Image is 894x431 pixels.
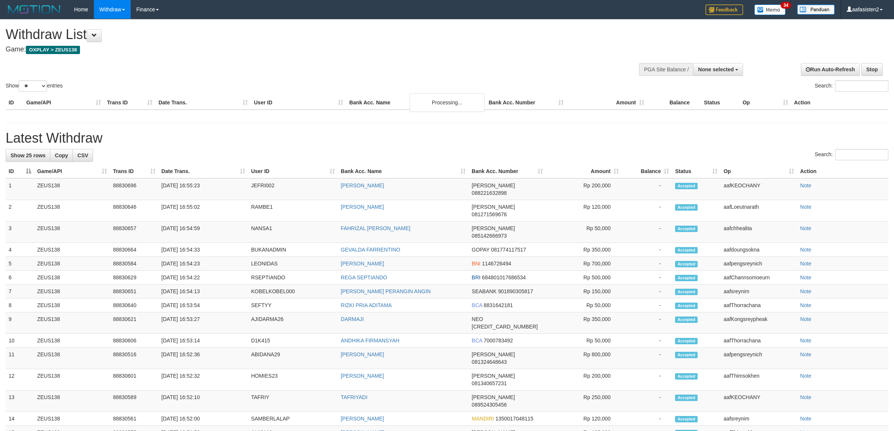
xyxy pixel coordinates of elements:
td: 88830696 [110,178,158,200]
a: Stop [861,63,883,76]
span: [PERSON_NAME] [472,182,515,188]
span: Copy 684801017686534 to clipboard [482,274,526,280]
a: Run Auto-Refresh [801,63,860,76]
td: ZEUS138 [34,178,110,200]
span: Copy 085142666973 to clipboard [472,233,507,239]
td: Rp 200,000 [546,178,622,200]
td: Rp 50,000 [546,334,622,348]
th: ID [6,96,23,110]
td: 6 [6,271,34,285]
span: Accepted [675,261,698,267]
a: [PERSON_NAME] PERANGIN ANGIN [341,288,431,294]
td: ZEUS138 [34,257,110,271]
td: LEONIDAS [248,257,338,271]
span: Copy 5859459291049533 to clipboard [472,324,538,330]
td: [DATE] 16:53:14 [158,334,248,348]
td: 10 [6,334,34,348]
td: 88830657 [110,222,158,243]
td: [DATE] 16:53:27 [158,312,248,334]
td: - [622,243,672,257]
td: 88830606 [110,334,158,348]
td: - [622,271,672,285]
span: CSV [77,152,88,158]
td: BUKANADMIN [248,243,338,257]
td: - [622,348,672,369]
td: aafKongsreypheak [721,312,797,334]
td: Rp 200,000 [546,369,622,390]
td: Rp 120,000 [546,200,622,222]
td: 88830664 [110,243,158,257]
a: Note [800,338,811,344]
td: ZEUS138 [34,369,110,390]
td: aafThorrachana [721,334,797,348]
a: [PERSON_NAME] [341,182,384,188]
span: Accepted [675,416,698,422]
td: Rp 50,000 [546,222,622,243]
th: Trans ID [104,96,155,110]
td: ZEUS138 [34,312,110,334]
td: Rp 700,000 [546,257,622,271]
td: JEFRI002 [248,178,338,200]
td: - [622,178,672,200]
td: aafsreynim [721,285,797,298]
th: Balance: activate to sort column ascending [622,164,672,178]
th: ID: activate to sort column descending [6,164,34,178]
label: Show entries [6,80,63,92]
span: [PERSON_NAME] [472,204,515,210]
input: Search: [835,80,888,92]
td: 2 [6,200,34,222]
td: [DATE] 16:52:32 [158,369,248,390]
a: Note [800,373,811,379]
th: User ID [251,96,346,110]
td: 11 [6,348,34,369]
td: 88830584 [110,257,158,271]
td: [DATE] 16:54:33 [158,243,248,257]
span: Copy 081324648643 to clipboard [472,359,507,365]
td: ABIDANA29 [248,348,338,369]
td: 4 [6,243,34,257]
td: [DATE] 16:52:36 [158,348,248,369]
label: Search: [815,149,888,160]
label: Search: [815,80,888,92]
a: GEVALDA FARRENTINO [341,247,400,253]
td: 3 [6,222,34,243]
td: - [622,222,672,243]
span: Accepted [675,289,698,295]
td: - [622,390,672,412]
td: aafpengsreynich [721,348,797,369]
td: Rp 500,000 [546,271,622,285]
td: ZEUS138 [34,348,110,369]
a: FAHRIZAL [PERSON_NAME] [341,225,410,231]
img: MOTION_logo.png [6,4,63,15]
td: 88830629 [110,271,158,285]
td: AJIDARMA26 [248,312,338,334]
span: Copy 1350017048115 to clipboard [495,416,533,422]
td: ZEUS138 [34,285,110,298]
td: Rp 150,000 [546,285,622,298]
a: Copy [50,149,73,162]
th: Status: activate to sort column ascending [672,164,721,178]
span: Accepted [675,395,698,401]
a: [PERSON_NAME] [341,351,384,357]
th: Amount [567,96,647,110]
span: BNI [472,261,480,267]
td: ZEUS138 [34,200,110,222]
a: DARMAJI [341,316,364,322]
td: aafKEOCHANY [721,178,797,200]
span: GOPAY [472,247,489,253]
th: Date Trans.: activate to sort column ascending [158,164,248,178]
span: SEABANK [472,288,496,294]
td: [DATE] 16:53:54 [158,298,248,312]
h4: Game: [6,46,588,53]
span: [PERSON_NAME] [472,394,515,400]
input: Search: [835,149,888,160]
span: [PERSON_NAME] [472,225,515,231]
a: CSV [72,149,93,162]
span: Accepted [675,183,698,189]
span: OXPLAY > ZEUS138 [26,46,80,54]
td: aafpengsreynich [721,257,797,271]
td: ZEUS138 [34,298,110,312]
button: None selected [693,63,743,76]
td: RSEPTIANDO [248,271,338,285]
th: Op: activate to sort column ascending [721,164,797,178]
